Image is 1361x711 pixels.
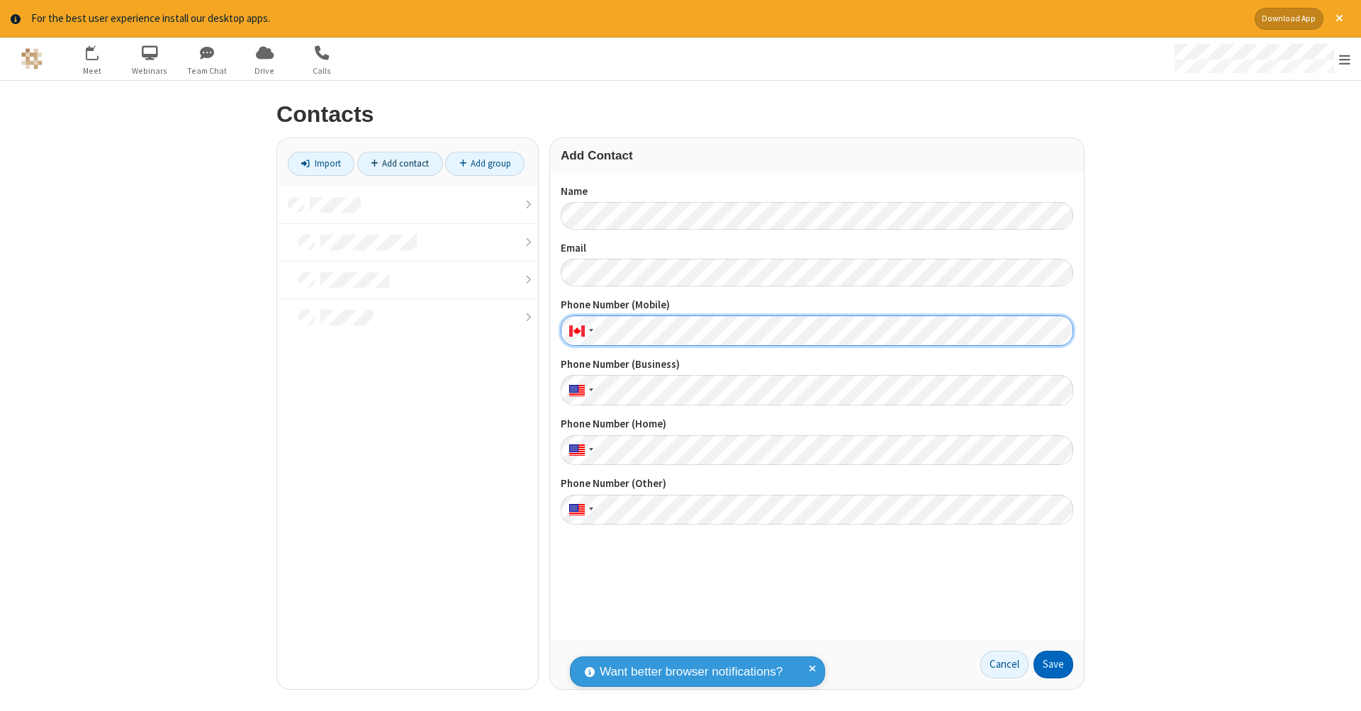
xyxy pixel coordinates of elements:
[296,65,349,77] span: Calls
[31,11,1244,27] div: For the best user experience install our desktop apps.
[21,48,43,69] img: QA Selenium DO NOT DELETE OR CHANGE
[561,184,1073,200] label: Name
[276,102,1085,127] h2: Contacts
[561,416,1073,432] label: Phone Number (Home)
[561,315,598,346] div: Canada: + 1
[561,476,1073,492] label: Phone Number (Other)
[445,152,525,176] a: Add group
[600,663,783,681] span: Want better browser notifications?
[288,152,354,176] a: Import
[66,65,119,77] span: Meet
[1161,38,1361,80] div: Open menu
[561,297,1073,313] label: Phone Number (Mobile)
[357,152,443,176] a: Add contact
[123,65,177,77] span: Webinars
[561,240,1073,257] label: Email
[1328,8,1350,30] button: Close alert
[5,38,58,80] button: Logo
[561,357,1073,373] label: Phone Number (Business)
[561,149,1073,162] h3: Add Contact
[561,375,598,405] div: United States: + 1
[1034,651,1073,679] button: Save
[94,45,106,56] div: 12
[181,65,234,77] span: Team Chat
[1255,8,1323,30] button: Download App
[980,651,1029,679] a: Cancel
[238,65,291,77] span: Drive
[561,435,598,466] div: United States: + 1
[561,495,598,525] div: United States: + 1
